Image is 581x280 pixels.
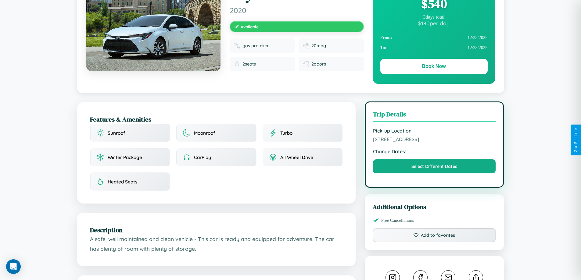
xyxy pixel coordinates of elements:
span: gas premium [242,43,270,48]
strong: From: [380,35,392,40]
span: CarPlay [194,154,211,160]
div: $ 180 per day [380,20,488,27]
button: Select Different Dates [373,159,496,173]
h3: Additional Options [373,202,496,211]
button: Book Now [380,59,488,74]
div: 12 / 25 / 2025 [380,33,488,43]
span: 20 mpg [311,43,326,48]
div: Open Intercom Messenger [6,259,21,274]
img: Doors [303,61,309,67]
p: A safe, well maintained and clean vehicle - This car is ready and equipped for adventure. The car... [90,234,343,253]
span: Sunroof [108,130,125,136]
h2: Description [90,225,343,234]
span: Heated Seats [108,179,137,185]
div: 3 days total [380,14,488,20]
h2: Features & Amenities [90,115,343,124]
strong: To: [380,45,386,50]
span: 2 doors [311,61,326,67]
h3: Trip Details [373,110,496,122]
span: [STREET_ADDRESS] [373,136,496,142]
span: All Wheel Drive [280,154,313,160]
span: Turbo [280,130,292,136]
strong: Change Dates: [373,148,496,154]
span: 2 seats [242,61,256,67]
strong: Pick-up Location: [373,128,496,134]
img: Fuel type [234,43,240,49]
span: Winter Package [108,154,142,160]
div: 12 / 28 / 2025 [380,43,488,53]
img: Fuel efficiency [303,43,309,49]
button: Add to favorites [373,228,496,242]
span: Free Cancellations [381,218,414,223]
span: Available [241,24,259,29]
img: Seats [234,61,240,67]
span: Moonroof [194,130,215,136]
span: 2020 [230,6,364,15]
div: Give Feedback [574,128,578,152]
